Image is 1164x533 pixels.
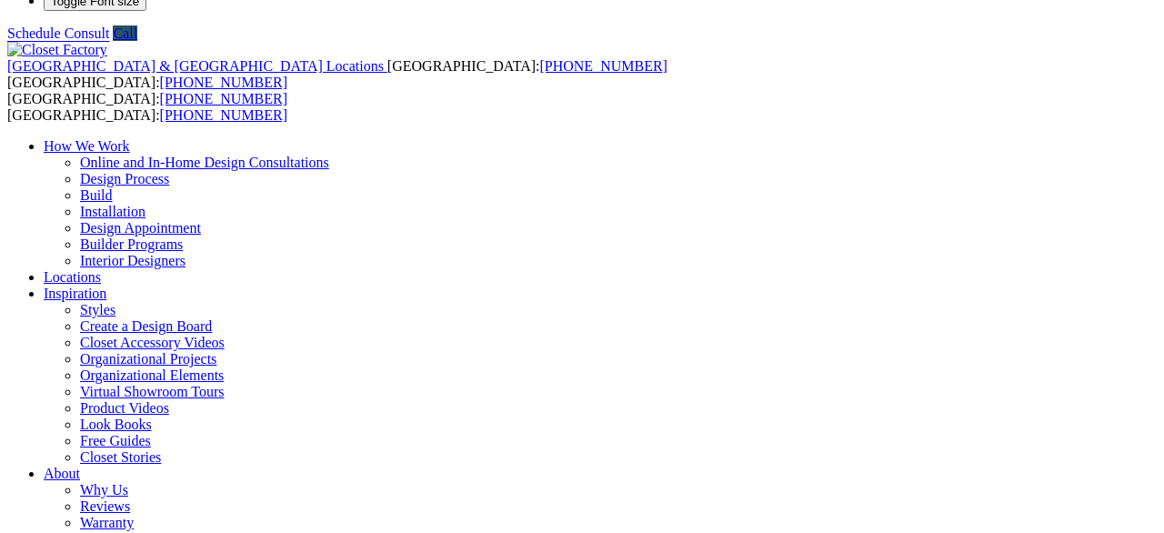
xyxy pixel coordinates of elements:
[80,367,224,383] a: Organizational Elements
[80,155,329,170] a: Online and In-Home Design Consultations
[80,171,169,186] a: Design Process
[80,236,183,252] a: Builder Programs
[80,400,169,416] a: Product Videos
[44,466,80,481] a: About
[113,25,137,41] a: Call
[160,107,287,123] a: [PHONE_NUMBER]
[80,187,113,203] a: Build
[7,42,107,58] img: Closet Factory
[80,482,128,498] a: Why Us
[80,318,212,334] a: Create a Design Board
[80,433,151,448] a: Free Guides
[160,91,287,106] a: [PHONE_NUMBER]
[7,58,387,74] a: [GEOGRAPHIC_DATA] & [GEOGRAPHIC_DATA] Locations
[7,91,287,123] span: [GEOGRAPHIC_DATA]: [GEOGRAPHIC_DATA]:
[44,286,106,301] a: Inspiration
[80,384,225,399] a: Virtual Showroom Tours
[80,498,130,514] a: Reviews
[44,138,130,154] a: How We Work
[160,75,287,90] a: [PHONE_NUMBER]
[80,335,225,350] a: Closet Accessory Videos
[80,220,201,236] a: Design Appointment
[80,204,145,219] a: Installation
[7,25,109,41] a: Schedule Consult
[80,417,152,432] a: Look Books
[539,58,667,74] a: [PHONE_NUMBER]
[80,302,115,317] a: Styles
[80,253,186,268] a: Interior Designers
[44,269,101,285] a: Locations
[80,351,216,367] a: Organizational Projects
[7,58,667,90] span: [GEOGRAPHIC_DATA]: [GEOGRAPHIC_DATA]:
[7,58,384,74] span: [GEOGRAPHIC_DATA] & [GEOGRAPHIC_DATA] Locations
[80,449,161,465] a: Closet Stories
[80,515,134,530] a: Warranty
